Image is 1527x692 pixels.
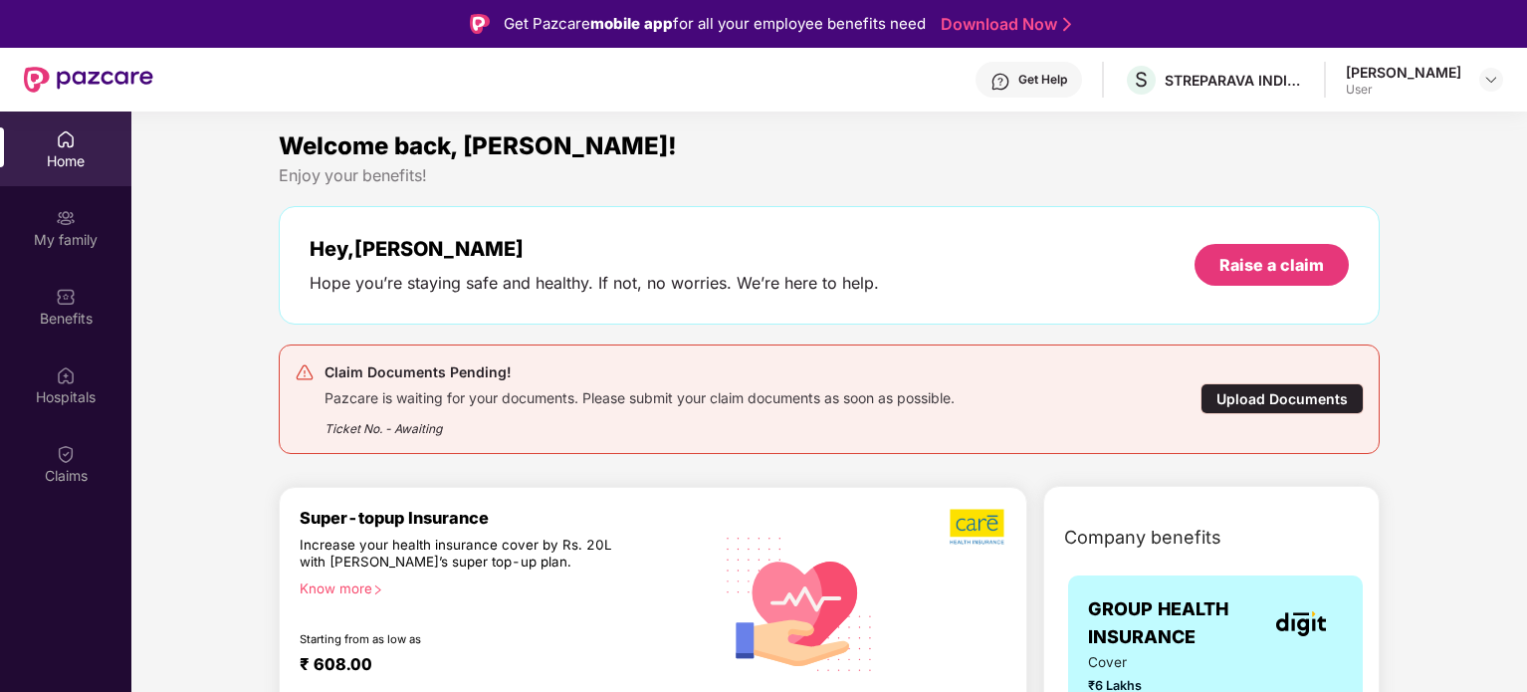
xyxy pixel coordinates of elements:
[950,508,1006,546] img: b5dec4f62d2307b9de63beb79f102df3.png
[504,12,926,36] div: Get Pazcare for all your employee benefits need
[295,362,315,382] img: svg+xml;base64,PHN2ZyB4bWxucz0iaHR0cDovL3d3dy53My5vcmcvMjAwMC9zdmciIHdpZHRoPSIyNCIgaGVpZ2h0PSIyNC...
[1088,595,1259,652] span: GROUP HEALTH INSURANCE
[300,508,712,528] div: Super-topup Insurance
[470,14,490,34] img: Logo
[300,580,700,594] div: Know more
[1064,524,1221,552] span: Company benefits
[990,72,1010,92] img: svg+xml;base64,PHN2ZyBpZD0iSGVscC0zMngzMiIgeG1sbnM9Imh0dHA6Ly93d3cudzMub3JnLzIwMDAvc3ZnIiB3aWR0aD...
[1063,14,1071,35] img: Stroke
[1346,63,1461,82] div: [PERSON_NAME]
[300,537,626,573] div: Increase your health insurance cover by Rs. 20L with [PERSON_NAME]’s super top-up plan.
[1200,383,1364,414] div: Upload Documents
[24,67,153,93] img: New Pazcare Logo
[325,407,955,438] div: Ticket No. - Awaiting
[56,129,76,149] img: svg+xml;base64,PHN2ZyBpZD0iSG9tZSIgeG1sbnM9Imh0dHA6Ly93d3cudzMub3JnLzIwMDAvc3ZnIiB3aWR0aD0iMjAiIG...
[56,287,76,307] img: svg+xml;base64,PHN2ZyBpZD0iQmVuZWZpdHMiIHhtbG5zPSJodHRwOi8vd3d3LnczLm9yZy8yMDAwL3N2ZyIgd2lkdGg9Ij...
[1018,72,1067,88] div: Get Help
[590,14,673,33] strong: mobile app
[300,632,627,646] div: Starting from as low as
[310,273,879,294] div: Hope you’re staying safe and healthy. If not, no worries. We’re here to help.
[300,654,692,678] div: ₹ 608.00
[56,444,76,464] img: svg+xml;base64,PHN2ZyBpZD0iQ2xhaW0iIHhtbG5zPSJodHRwOi8vd3d3LnczLm9yZy8yMDAwL3N2ZyIgd2lkdGg9IjIwIi...
[1483,72,1499,88] img: svg+xml;base64,PHN2ZyBpZD0iRHJvcGRvd24tMzJ4MzIiIHhtbG5zPSJodHRwOi8vd3d3LnczLm9yZy8yMDAwL3N2ZyIgd2...
[56,208,76,228] img: svg+xml;base64,PHN2ZyB3aWR0aD0iMjAiIGhlaWdodD0iMjAiIHZpZXdCb3g9IjAgMCAyMCAyMCIgZmlsbD0ibm9uZSIgeG...
[325,360,955,384] div: Claim Documents Pending!
[310,237,879,261] div: Hey, [PERSON_NAME]
[1219,254,1324,276] div: Raise a claim
[1135,68,1148,92] span: S
[56,365,76,385] img: svg+xml;base64,PHN2ZyBpZD0iSG9zcGl0YWxzIiB4bWxucz0iaHR0cDovL3d3dy53My5vcmcvMjAwMC9zdmciIHdpZHRoPS...
[372,584,383,595] span: right
[941,14,1065,35] a: Download Now
[1165,71,1304,90] div: STREPARAVA INDIA PRIVATE LIMITED
[279,131,677,160] span: Welcome back, [PERSON_NAME]!
[1276,611,1326,636] img: insurerLogo
[1088,652,1224,673] span: Cover
[1346,82,1461,98] div: User
[279,165,1381,186] div: Enjoy your benefits!
[325,384,955,407] div: Pazcare is waiting for your documents. Please submit your claim documents as soon as possible.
